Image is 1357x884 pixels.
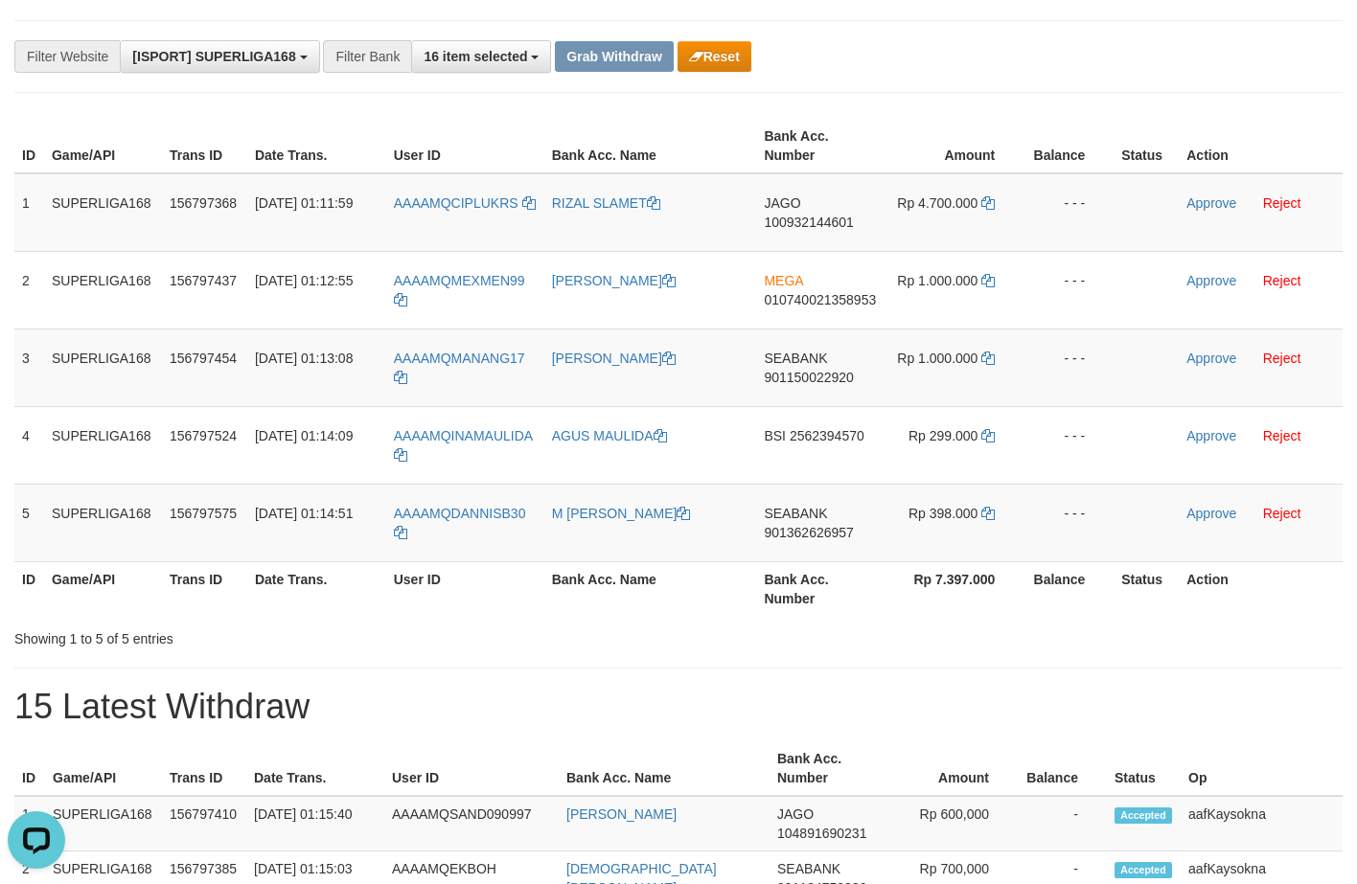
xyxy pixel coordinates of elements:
[386,119,544,173] th: User ID
[1114,561,1179,616] th: Status
[170,273,237,288] span: 156797437
[764,525,853,540] span: Copy 901362626957 to clipboard
[756,119,887,173] th: Bank Acc. Number
[764,506,827,521] span: SEABANK
[1107,741,1181,796] th: Status
[1263,506,1301,521] a: Reject
[394,351,525,366] span: AAAAMQMANANG17
[555,41,673,72] button: Grab Withdraw
[1263,273,1301,288] a: Reject
[1186,428,1236,443] a: Approve
[552,195,660,211] a: RIZAL SLAMET
[1114,119,1179,173] th: Status
[255,506,353,521] span: [DATE] 01:14:51
[394,506,526,521] span: AAAAMQDANNISB30
[44,119,162,173] th: Game/API
[8,8,65,65] button: Open LiveChat chat widget
[394,428,533,443] span: AAAAMQINAMAULIDA
[386,561,544,616] th: User ID
[246,796,384,851] td: [DATE] 01:15:40
[897,273,977,288] span: Rp 1.000.000
[14,796,45,851] td: 1
[45,796,162,851] td: SUPERLIGA168
[394,195,518,211] span: AAAAMQCIPLUKRS
[394,506,526,540] a: AAAAMQDANNISB30
[1023,484,1114,561] td: - - -
[981,195,995,211] a: Copy 4700000 to clipboard
[44,251,162,329] td: SUPERLIGA168
[132,49,295,64] span: [ISPORT] SUPERLIGA168
[170,195,237,211] span: 156797368
[14,688,1343,726] h1: 15 Latest Withdraw
[14,561,44,616] th: ID
[1181,741,1343,796] th: Op
[14,173,44,252] td: 1
[1186,195,1236,211] a: Approve
[764,428,786,443] span: BSI
[162,561,247,616] th: Trans ID
[1263,195,1301,211] a: Reject
[44,173,162,252] td: SUPERLIGA168
[552,273,676,288] a: [PERSON_NAME]
[887,119,1023,173] th: Amount
[394,351,525,385] a: AAAAMQMANANG17
[1023,173,1114,252] td: - - -
[14,622,551,648] div: Showing 1 to 5 of 5 entries
[559,741,770,796] th: Bank Acc. Name
[170,428,237,443] span: 156797524
[566,806,677,822] a: [PERSON_NAME]
[384,796,559,851] td: AAAAMQSAND090997
[384,741,559,796] th: User ID
[247,561,386,616] th: Date Trans.
[14,406,44,484] td: 4
[777,861,840,876] span: SEABANK
[1186,273,1236,288] a: Approve
[162,741,246,796] th: Trans ID
[1023,561,1114,616] th: Balance
[424,49,527,64] span: 16 item selected
[44,329,162,406] td: SUPERLIGA168
[1023,406,1114,484] td: - - -
[246,741,384,796] th: Date Trans.
[897,195,977,211] span: Rp 4.700.000
[981,428,995,443] a: Copy 299000 to clipboard
[552,351,676,366] a: [PERSON_NAME]
[770,741,883,796] th: Bank Acc. Number
[44,406,162,484] td: SUPERLIGA168
[14,40,120,73] div: Filter Website
[908,506,977,521] span: Rp 398.000
[1186,506,1236,521] a: Approve
[14,251,44,329] td: 2
[678,41,751,72] button: Reset
[14,329,44,406] td: 3
[1263,428,1301,443] a: Reject
[777,826,866,841] span: Copy 104891690231 to clipboard
[255,351,353,366] span: [DATE] 01:13:08
[255,428,353,443] span: [DATE] 01:14:09
[981,351,995,366] a: Copy 1000000 to clipboard
[883,741,1018,796] th: Amount
[544,561,757,616] th: Bank Acc. Name
[394,428,533,463] a: AAAAMQINAMAULIDA
[552,506,691,521] a: M [PERSON_NAME]
[255,195,353,211] span: [DATE] 01:11:59
[45,741,162,796] th: Game/API
[908,428,977,443] span: Rp 299.000
[255,273,353,288] span: [DATE] 01:12:55
[764,370,853,385] span: Copy 901150022920 to clipboard
[777,806,814,822] span: JAGO
[411,40,551,73] button: 16 item selected
[883,796,1018,851] td: Rp 600,000
[44,561,162,616] th: Game/API
[544,119,757,173] th: Bank Acc. Name
[394,195,536,211] a: AAAAMQCIPLUKRS
[1181,796,1343,851] td: aafKaysokna
[14,484,44,561] td: 5
[981,273,995,288] a: Copy 1000000 to clipboard
[981,506,995,521] a: Copy 398000 to clipboard
[394,273,525,288] span: AAAAMQMEXMEN99
[1018,741,1107,796] th: Balance
[764,195,800,211] span: JAGO
[394,273,525,307] a: AAAAMQMEXMEN99
[790,428,864,443] span: Copy 2562394570 to clipboard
